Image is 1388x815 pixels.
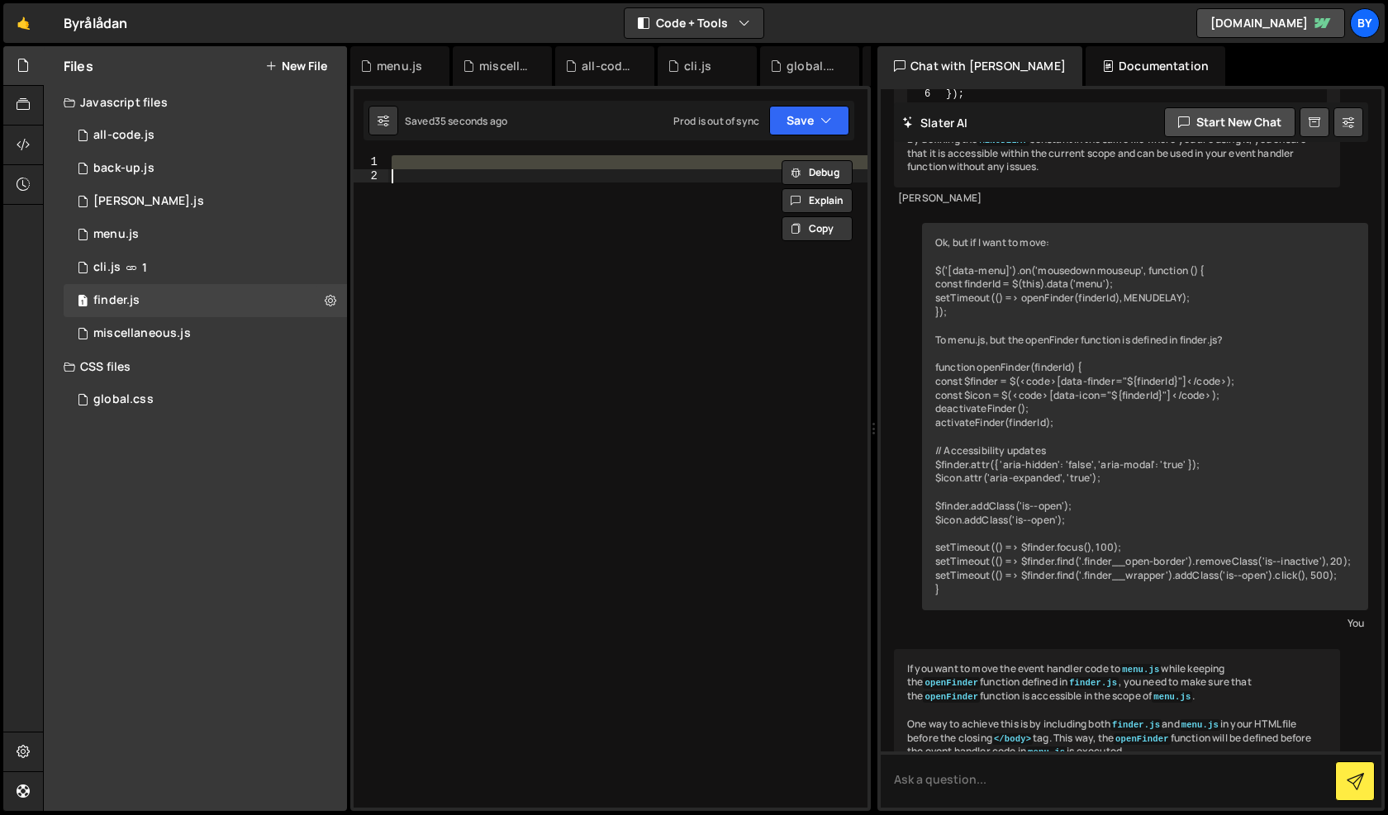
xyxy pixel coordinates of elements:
[64,383,347,416] div: 10338/24192.css
[582,58,635,74] div: all-code.js
[93,194,204,209] div: [PERSON_NAME].js
[44,86,347,119] div: Javascript files
[902,115,968,130] h2: Slater AI
[64,13,127,33] div: Byrålådan
[93,392,154,407] div: global.css
[64,119,347,152] div: 10338/35579.js
[1196,8,1345,38] a: [DOMAIN_NAME]
[1152,691,1192,703] code: menu.js
[1180,719,1220,731] code: menu.js
[64,218,347,251] div: 10338/45238.js
[673,114,759,128] div: Prod is out of sync
[926,614,1364,632] div: You
[992,733,1033,745] code: </body>
[923,691,980,703] code: openFinder
[354,169,388,183] div: 2
[354,155,388,169] div: 1
[922,223,1368,610] div: Ok, but if I want to move: $('[data-menu]').on('mousedown mouseup', function () { const finderId ...
[142,261,147,274] span: 1
[265,59,327,73] button: New File
[435,114,507,128] div: 35 seconds ago
[1120,664,1161,675] code: menu.js
[898,192,1336,206] div: [PERSON_NAME]
[877,46,1082,86] div: Chat with [PERSON_NAME]
[1086,46,1225,86] div: Documentation
[479,58,532,74] div: miscellaneous.js
[377,58,422,74] div: menu.js
[64,251,347,284] div: 10338/23371.js
[64,152,347,185] div: 10338/45267.js
[64,284,347,317] div: 10338/24973.js
[782,188,853,213] button: Explain
[769,106,849,135] button: Save
[3,3,44,43] a: 🤙
[1067,677,1119,689] code: finder.js
[44,350,347,383] div: CSS files
[93,161,154,176] div: back-up.js
[93,326,191,341] div: miscellaneous.js
[782,160,853,185] button: Debug
[1026,746,1067,758] code: menu.js
[625,8,763,38] button: Code + Tools
[93,227,139,242] div: menu.js
[93,260,121,275] div: cli.js
[787,58,839,74] div: global.css
[1114,733,1171,745] code: openFinder
[78,296,88,309] span: 1
[93,128,154,143] div: all-code.js
[93,293,140,308] div: finder.js
[782,216,853,241] button: Copy
[64,317,347,350] div: 10338/45237.js
[64,57,93,75] h2: Files
[1110,719,1162,731] code: finder.js
[64,185,347,218] div: 10338/45273.js
[909,88,941,100] div: 6
[1164,107,1295,137] button: Start new chat
[1350,8,1380,38] a: By
[405,114,507,128] div: Saved
[684,58,711,74] div: cli.js
[923,677,980,689] code: openFinder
